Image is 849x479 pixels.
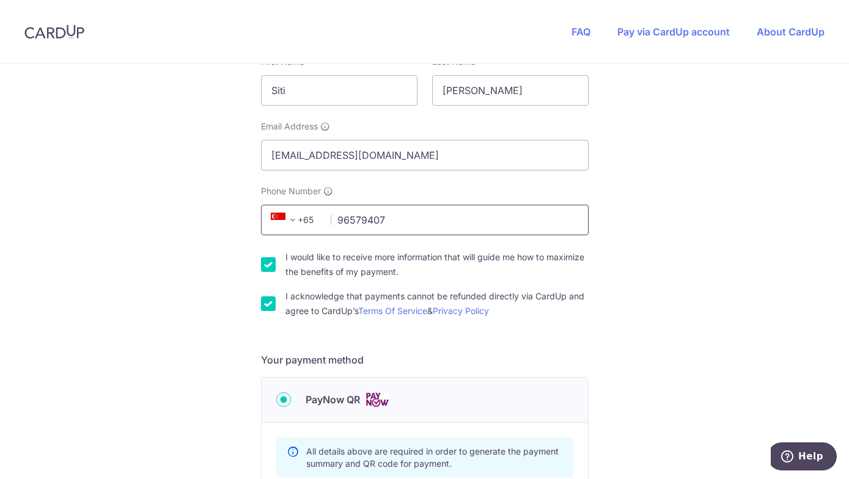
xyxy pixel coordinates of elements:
input: First name [261,75,417,106]
a: Terms Of Service [358,305,427,316]
span: +65 [271,213,300,227]
a: About CardUp [757,26,825,38]
span: Phone Number [261,185,321,197]
label: I acknowledge that payments cannot be refunded directly via CardUp and agree to CardUp’s & [285,289,589,318]
span: +65 [267,213,322,227]
h5: Your payment method [261,353,589,367]
span: Email Address [261,120,318,133]
a: FAQ [572,26,590,38]
img: Cards logo [365,392,389,408]
input: Email address [261,140,589,170]
span: PayNow QR [306,392,360,407]
label: I would like to receive more information that will guide me how to maximize the benefits of my pa... [285,250,589,279]
img: CardUp [24,24,84,39]
a: Privacy Policy [433,305,489,316]
a: Pay via CardUp account [617,26,730,38]
span: All details above are required in order to generate the payment summary and QR code for payment. [306,446,559,469]
input: Last name [432,75,589,106]
iframe: Opens a widget where you can find more information [771,442,837,473]
div: PayNow QR Cards logo [276,392,573,408]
